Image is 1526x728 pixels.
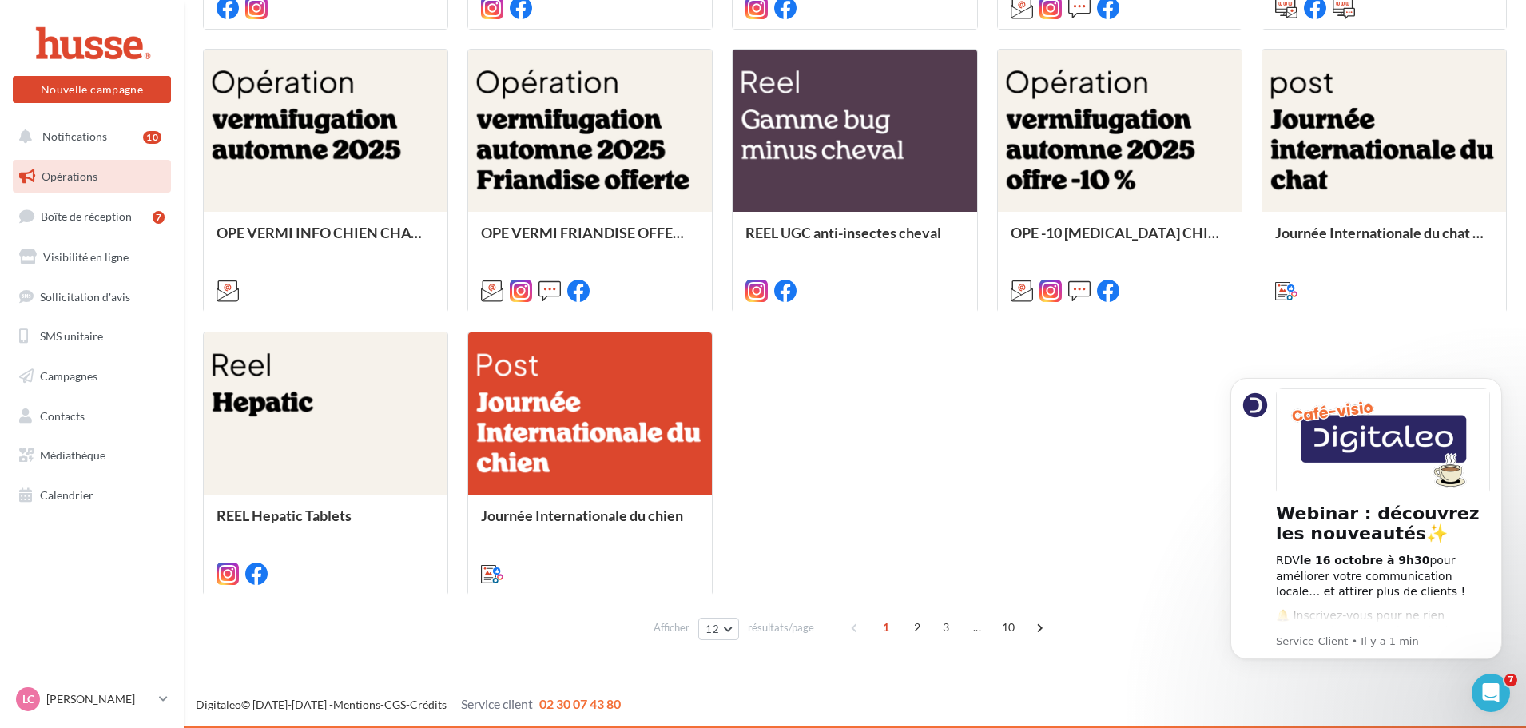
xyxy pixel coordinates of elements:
[40,369,97,383] span: Campagnes
[933,615,959,640] span: 3
[745,225,964,257] div: REEL UGC anti-insectes cheval
[196,698,241,711] a: Digitaleo
[196,698,621,711] span: © [DATE]-[DATE] - - -
[904,615,930,640] span: 2
[13,684,171,714] a: LC [PERSON_NAME]
[1206,358,1526,720] iframe: Intercom notifications message
[10,120,168,153] button: Notifications 10
[964,615,990,640] span: ...
[46,691,153,707] p: [PERSON_NAME]
[995,615,1022,640] span: 10
[10,400,174,433] a: Contacts
[481,507,699,539] div: Journée Internationale du chien
[1011,225,1229,257] div: OPE -10 [MEDICAL_DATA] CHIEN CHAT AUTOMNE
[43,250,129,264] span: Visibilité en ligne
[153,211,165,224] div: 7
[705,623,719,635] span: 12
[539,696,621,711] span: 02 30 07 43 80
[1504,674,1517,686] span: 7
[10,280,174,314] a: Sollicitation d'avis
[217,225,435,257] div: OPE VERMI INFO CHIEN CHAT AUTOMNE
[461,696,533,711] span: Service client
[40,329,103,343] span: SMS unitaire
[22,691,34,707] span: LC
[654,620,689,635] span: Afficher
[10,360,174,393] a: Campagnes
[10,320,174,353] a: SMS unitaire
[40,409,85,423] span: Contacts
[698,618,739,640] button: 12
[217,507,435,539] div: REEL Hepatic Tablets
[42,169,97,183] span: Opérations
[481,225,699,257] div: OPE VERMI FRIANDISE OFFERTE CHIEN CHAT AUTOMNE
[1472,674,1510,712] iframe: Intercom live chat
[333,698,380,711] a: Mentions
[42,129,107,143] span: Notifications
[40,448,105,462] span: Médiathèque
[748,620,814,635] span: résultats/page
[13,76,171,103] button: Nouvelle campagne
[1275,225,1493,257] div: Journée Internationale du chat roux
[10,199,174,233] a: Boîte de réception7
[10,241,174,274] a: Visibilité en ligne
[10,160,174,193] a: Opérations
[40,289,130,303] span: Sollicitation d'avis
[10,479,174,512] a: Calendrier
[40,488,93,502] span: Calendrier
[410,698,447,711] a: Crédits
[10,439,174,472] a: Médiathèque
[41,209,132,223] span: Boîte de réception
[873,615,899,640] span: 1
[384,698,406,711] a: CGS
[143,131,161,144] div: 10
